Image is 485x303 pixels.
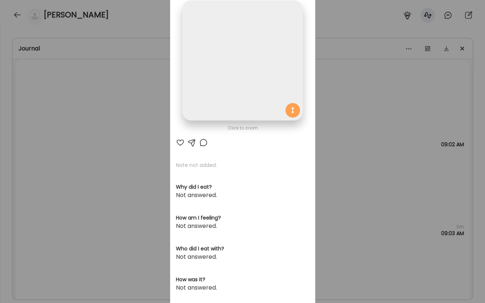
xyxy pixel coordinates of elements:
div: Not answered. [176,222,309,230]
div: Not answered. [176,253,309,261]
div: Not answered. [176,191,309,200]
h3: How am I feeling? [176,214,309,222]
h3: Why did I eat? [176,183,309,191]
div: Click to zoom [176,124,309,132]
div: Not answered. [176,283,309,292]
h3: How was it? [176,276,309,283]
h3: Who did I eat with? [176,245,309,253]
p: Note not added. [176,161,309,169]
